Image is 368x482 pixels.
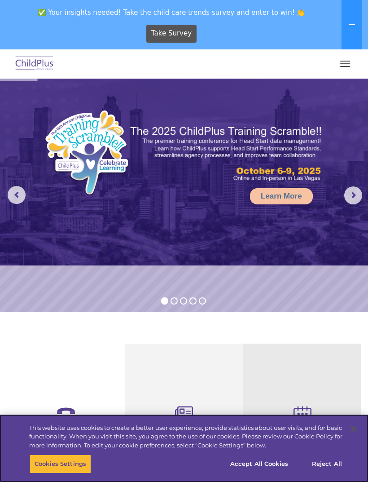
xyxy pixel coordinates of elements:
button: Close [344,419,364,439]
a: Learn More [250,188,313,204]
div: This website uses cookies to create a better user experience, provide statistics about user visit... [29,424,342,450]
button: Reject All [299,454,355,473]
span: ✅ Your insights needed! Take the child care trends survey and enter to win! 👏 [4,4,340,21]
a: Take Survey [146,25,197,43]
button: Accept All Cookies [225,454,293,473]
button: Cookies Settings [30,454,91,473]
span: Take Survey [151,26,192,41]
img: ChildPlus by Procare Solutions [13,53,56,75]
